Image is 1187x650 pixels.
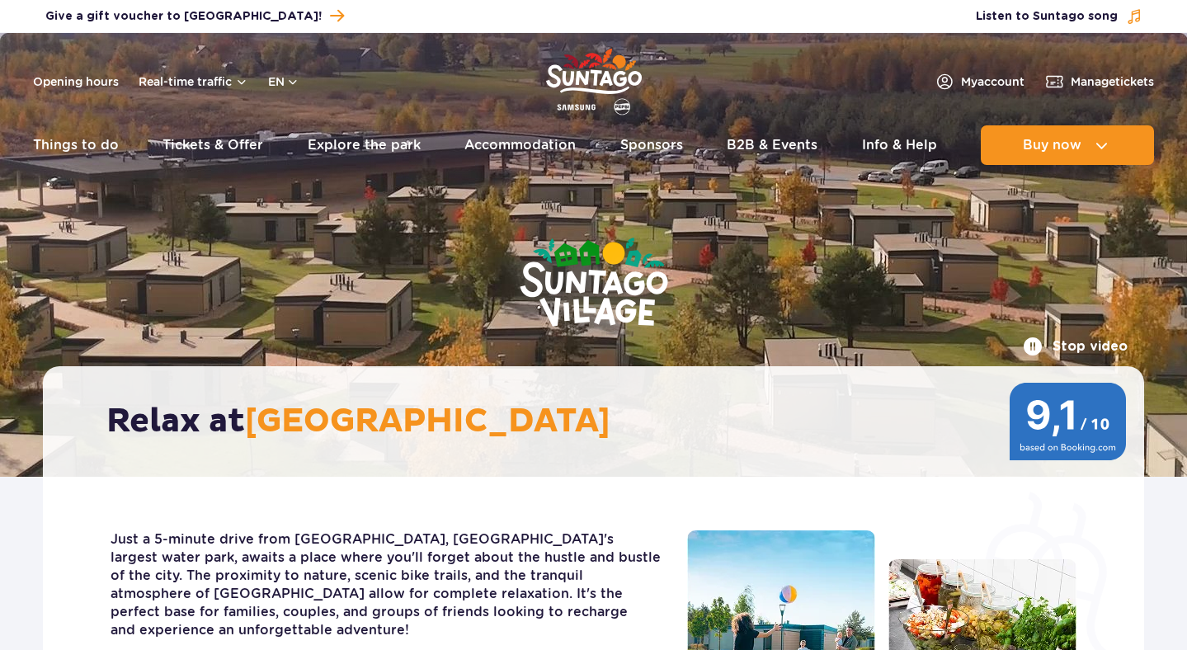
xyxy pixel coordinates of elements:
[1071,73,1154,90] span: Manage tickets
[976,8,1142,25] button: Listen to Suntago song
[1008,383,1128,460] img: 9,1/10 wg ocen z Booking.com
[1023,138,1081,153] span: Buy now
[308,125,421,165] a: Explore the park
[935,72,1024,92] a: Myaccount
[111,530,662,639] p: Just a 5-minute drive from [GEOGRAPHIC_DATA], [GEOGRAPHIC_DATA]'s largest water park, awaits a pl...
[981,125,1154,165] button: Buy now
[454,173,734,394] img: Suntago Village
[1044,72,1154,92] a: Managetickets
[862,125,937,165] a: Info & Help
[546,41,642,117] a: Park of Poland
[268,73,299,90] button: en
[163,125,263,165] a: Tickets & Offer
[33,125,119,165] a: Things to do
[106,401,1097,442] h2: Relax at
[727,125,817,165] a: B2B & Events
[976,8,1118,25] span: Listen to Suntago song
[961,73,1024,90] span: My account
[45,5,344,27] a: Give a gift voucher to [GEOGRAPHIC_DATA]!
[245,401,610,442] span: [GEOGRAPHIC_DATA]
[33,73,119,90] a: Opening hours
[464,125,576,165] a: Accommodation
[139,75,248,88] button: Real-time traffic
[45,8,322,25] span: Give a gift voucher to [GEOGRAPHIC_DATA]!
[1023,337,1128,356] button: Stop video
[620,125,683,165] a: Sponsors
